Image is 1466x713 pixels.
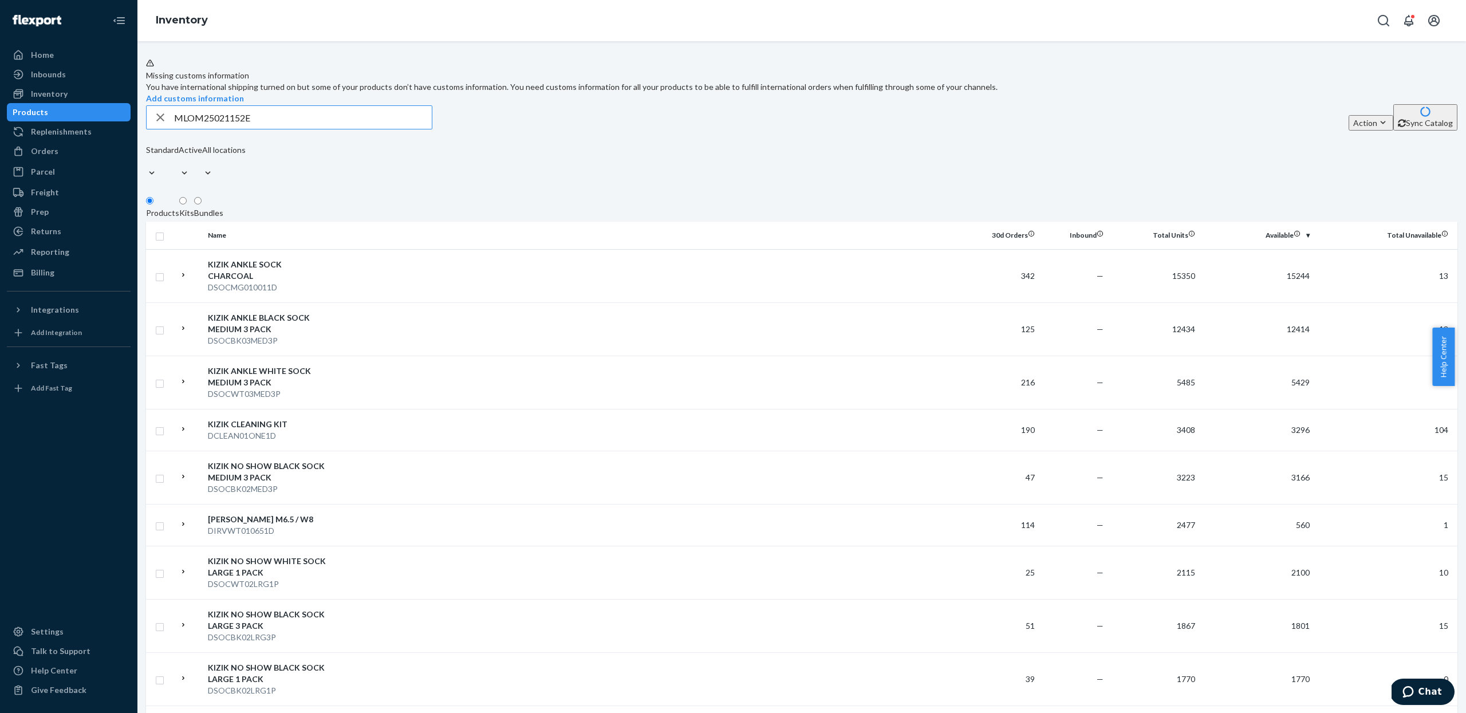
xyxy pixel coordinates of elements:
span: — [1097,674,1104,684]
div: KIZIK NO SHOW BLACK SOCK LARGE 1 PACK [208,662,328,685]
div: DSOCBK03MED3P [208,335,328,346]
div: Standard [146,144,179,156]
span: 10 [1439,568,1448,577]
a: Reporting [7,243,131,261]
td: 39 [971,652,1039,706]
span: 2477 [1177,520,1195,530]
span: 13 [1439,271,1448,281]
input: Products [146,197,153,204]
div: DSOCMG010011D [208,282,328,293]
th: Available [1200,222,1314,249]
span: 12414 [1287,324,1310,334]
span: — [1097,271,1104,281]
span: 15350 [1172,271,1195,281]
td: 25 [971,546,1039,599]
span: — [1097,568,1104,577]
span: 13 [1439,324,1448,334]
td: 125 [971,302,1039,356]
td: 190 [971,409,1039,451]
a: Returns [7,222,131,241]
td: 51 [971,599,1039,652]
span: Help Center [1432,328,1455,386]
div: Settings [31,626,64,637]
div: DSOCBK02LRG3P [208,632,328,643]
span: 2100 [1291,568,1310,577]
span: — [1097,621,1104,631]
input: Standard [146,156,147,167]
a: Billing [7,263,131,282]
span: 1770 [1177,674,1195,684]
a: Inventory [7,85,131,103]
button: Talk to Support [7,642,131,660]
button: Sync Catalog [1393,104,1457,131]
div: KIZIK NO SHOW BLACK SOCK MEDIUM 3 PACK [208,460,328,483]
div: DIRVWT010651D [208,525,328,537]
button: Action [1349,115,1393,131]
input: Bundles [194,197,202,204]
span: 3296 [1291,425,1310,435]
th: Total Units [1108,222,1200,249]
span: 12434 [1172,324,1195,334]
th: Name [203,222,332,249]
a: Add customs information [146,93,244,103]
span: — [1097,520,1104,530]
input: All locations [202,156,203,167]
input: Search inventory by name or sku [174,106,432,129]
div: All locations [202,144,246,156]
span: 3223 [1177,472,1195,482]
a: Add Integration [7,324,131,342]
span: 1 [1444,520,1448,530]
div: Products [13,107,48,118]
span: 104 [1435,425,1448,435]
div: Add Fast Tag [31,383,72,393]
td: 216 [971,356,1039,409]
a: Replenishments [7,123,131,141]
span: 12 [1439,377,1448,387]
td: 47 [971,451,1039,504]
th: 30d Orders [971,222,1039,249]
th: Total Unavailable [1314,222,1457,249]
button: Fast Tags [7,356,131,375]
div: Add Integration [31,328,82,337]
span: 1801 [1291,621,1310,631]
div: Action [1353,117,1389,129]
div: Give Feedback [31,684,86,696]
div: Inventory [31,88,68,100]
span: 560 [1296,520,1310,530]
th: Inbound [1039,222,1108,249]
div: DCLEAN01ONE1D [208,430,328,442]
div: Active [179,144,202,156]
span: 3166 [1291,472,1310,482]
button: Give Feedback [7,681,131,699]
div: Inbounds [31,69,66,80]
a: Help Center [7,661,131,680]
span: 1770 [1291,674,1310,684]
input: Kits [179,197,187,204]
div: Bundles [194,207,223,219]
button: Close Navigation [108,9,131,32]
div: Billing [31,267,54,278]
button: Open notifications [1397,9,1420,32]
div: KIZIK ANKLE WHITE SOCK MEDIUM 3 PACK [208,365,328,388]
button: Open Search Box [1372,9,1395,32]
div: KIZIK NO SHOW WHITE SOCK LARGE 1 PACK [208,556,328,578]
div: DSOCWT02LRG1P [208,578,328,590]
div: Kits [179,207,194,219]
div: Home [31,49,54,61]
img: Flexport logo [13,15,61,26]
span: 5429 [1291,377,1310,387]
div: Help Center [31,665,77,676]
a: Parcel [7,163,131,181]
div: Products [146,207,179,219]
div: KIZIK ANKLE BLACK SOCK MEDIUM 3 PACK [208,312,328,335]
div: [PERSON_NAME] M6.5 / W8 [208,514,328,525]
a: Add Fast Tag [7,379,131,397]
span: 3408 [1177,425,1195,435]
input: Active [179,156,180,167]
div: Orders [31,145,58,157]
button: Integrations [7,301,131,319]
span: 15 [1439,472,1448,482]
div: Replenishments [31,126,92,137]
